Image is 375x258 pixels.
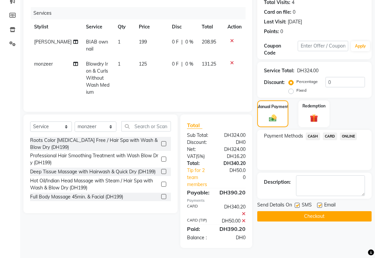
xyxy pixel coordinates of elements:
div: ( ) [182,153,216,160]
div: Net: [182,146,216,153]
div: 0 [293,9,295,16]
th: Service [82,19,114,34]
div: DH324.00 [216,146,251,153]
div: DH340.20 [216,160,251,167]
span: | [181,61,183,68]
div: Balance : [182,234,216,241]
span: CARD [323,133,337,140]
div: Coupon Code [264,42,298,57]
span: 0 % [185,61,193,68]
th: Disc [168,19,198,34]
div: Discount: [264,79,285,86]
div: DH340.20 [216,203,251,218]
div: Full Body Massage 45min. & Facial (DH199) [30,193,123,200]
span: 5% [197,154,203,159]
div: DH390.20 [214,225,251,233]
div: Last Visit: [264,18,286,25]
th: Stylist [30,19,82,34]
button: Apply [351,41,370,51]
div: Deep Tissue Massage with Hairwash & Quick Dry (DH199) [30,168,156,175]
span: SMS [302,201,312,210]
label: Manual Payment [257,104,289,110]
th: Action [223,19,246,34]
label: Percentage [296,79,318,85]
a: Tip for 2 team members [182,167,222,188]
div: DH324.00 [297,67,318,74]
span: | [181,38,183,46]
img: _gift.svg [307,113,321,123]
span: 0 % [185,38,193,46]
label: Fixed [296,87,306,93]
span: 199 [139,39,147,45]
span: 131.25 [202,61,216,67]
span: BIAB own nail [86,39,108,52]
span: Vat [187,153,196,159]
span: Blowdry Iron & Curls Without Wash Medium [86,61,109,95]
span: 0 F [172,38,179,46]
div: DH390.20 [214,188,251,196]
div: Description: [264,179,291,186]
span: CASH [306,133,320,140]
th: Qty [114,19,135,34]
span: Send Details On [257,201,292,210]
button: Checkout [257,211,372,222]
div: Professional Hair Smoothing Treatment with Wash Blow Dry (DH199) [30,152,159,166]
label: Redemption [302,103,325,109]
div: Roots Color [MEDICAL_DATA] Free / Hair Spa with Wash & Blow Dry (DH199) [30,137,159,151]
div: CARD (TIP) [182,218,216,225]
div: Hot Oil/Indian Head Massage with Steam / Hair Spa with Wash & Blow Dry (DH199) [30,177,159,191]
th: Price [135,19,168,34]
div: Card on file: [264,9,291,16]
div: Deep Cleaning Facial with Neck & Shoulder / Head Massage & Collagen Mask (DH199) [30,202,159,217]
div: Payments [187,198,246,203]
div: DH0 [216,139,251,146]
div: Points: [264,28,279,35]
span: 1 [118,39,120,45]
span: 125 [139,61,147,67]
div: 0 [280,28,283,35]
span: ONLINE [340,133,357,140]
div: DH50.00 [222,167,251,188]
div: Sub Total: [182,132,216,139]
span: monzeer [34,61,53,67]
div: DH50.00 [216,218,251,225]
input: Search or Scan [121,121,171,132]
img: _cash.svg [267,114,279,122]
span: 0 F [172,61,179,68]
div: Services [31,7,251,19]
input: Enter Offer / Coupon Code [298,41,348,51]
span: 1 [118,61,120,67]
div: CARD [182,203,216,218]
div: Total: [182,160,216,167]
span: Email [324,201,336,210]
span: Payment Methods [264,133,303,140]
span: 208.95 [202,39,216,45]
div: Paid: [182,225,214,233]
div: Payable: [182,188,214,196]
span: [PERSON_NAME] [34,39,72,45]
span: Total [187,122,202,129]
th: Total [198,19,223,34]
div: [DATE] [288,18,302,25]
div: DH324.00 [216,132,251,139]
div: DH0 [216,234,251,241]
div: DH16.20 [216,153,251,160]
div: Discount: [182,139,216,146]
div: Service Total: [264,67,294,74]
